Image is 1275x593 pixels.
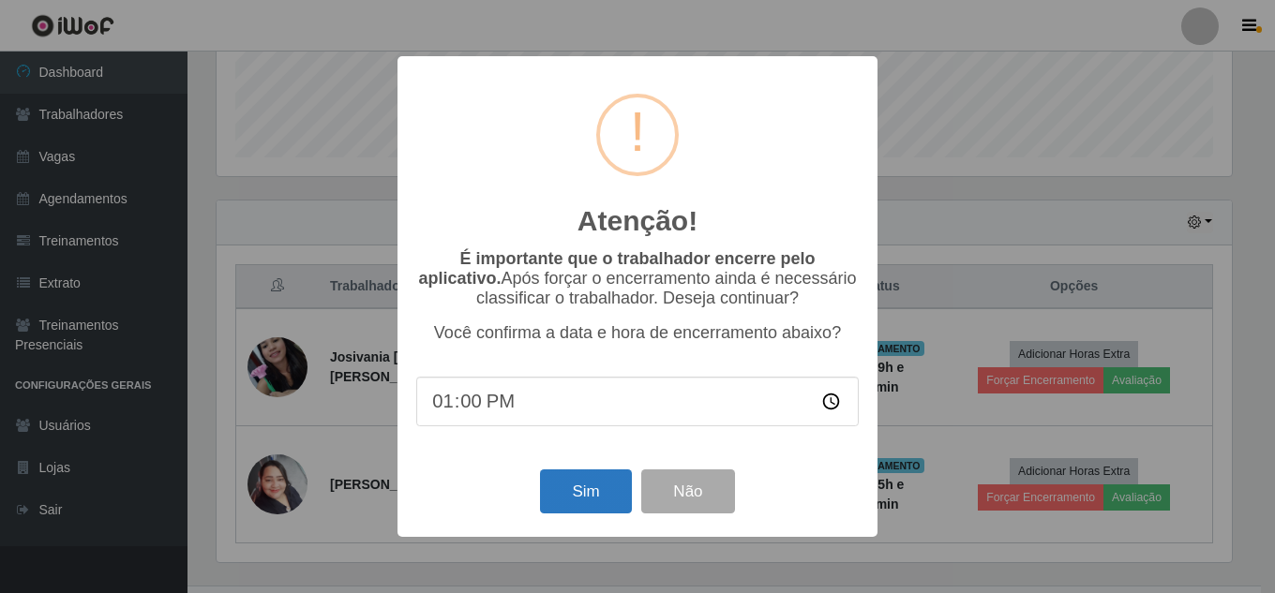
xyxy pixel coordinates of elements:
[416,323,859,343] p: Você confirma a data e hora de encerramento abaixo?
[577,204,697,238] h2: Atenção!
[540,469,631,513] button: Sim
[418,249,815,288] b: É importante que o trabalhador encerre pelo aplicativo.
[416,249,859,308] p: Após forçar o encerramento ainda é necessário classificar o trabalhador. Deseja continuar?
[641,469,734,513] button: Não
